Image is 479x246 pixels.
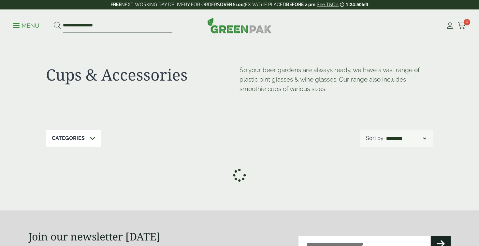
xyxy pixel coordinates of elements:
[110,2,121,7] strong: FREE
[13,22,39,30] p: Menu
[317,2,339,7] a: See T&C's
[220,2,244,7] strong: OVER £100
[458,21,466,31] a: 0
[286,2,315,7] strong: BEFORE 2 pm
[385,134,427,142] select: Shop order
[46,65,239,84] h1: Cups & Accessories
[446,23,454,29] i: My Account
[13,22,39,28] a: Menu
[362,2,369,7] span: left
[28,229,160,243] strong: Join our newsletter [DATE]
[366,134,384,142] p: Sort by
[346,2,361,7] span: 1:34:50
[239,65,433,93] p: So your beer gardens are always ready, we have a vast range of plastic pint glasses & wine glasse...
[52,134,85,142] p: Categories
[207,18,272,33] img: GreenPak Supplies
[458,23,466,29] i: Cart
[464,19,470,25] span: 0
